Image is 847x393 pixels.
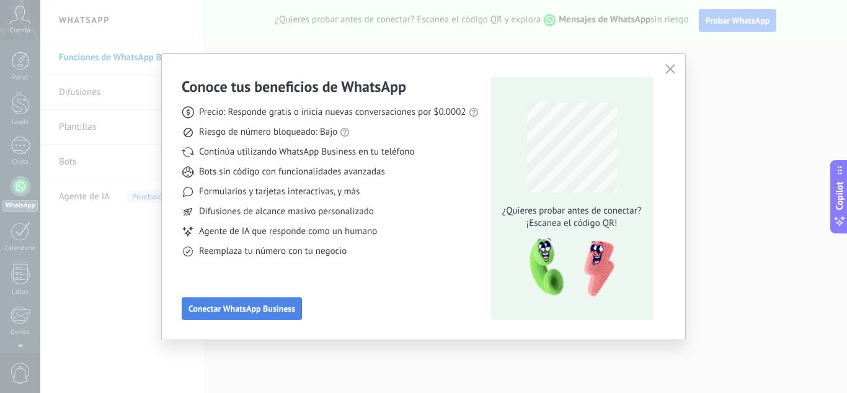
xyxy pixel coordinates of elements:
[199,206,374,218] span: Difusiones de alcance masivo personalizado
[188,304,295,313] span: Conectar WhatsApp Business
[182,77,406,96] h3: Conoce tus beneficios de WhatsApp
[199,126,337,138] span: Riesgo de número bloqueado: Bajo
[199,166,385,178] span: Bots sin código con funcionalidades avanzadas
[499,205,645,217] span: ¿Quieres probar antes de conectar?
[833,181,846,210] span: Copilot
[199,106,466,119] span: Precio: Responde gratis o inicia nuevas conversaciones por $0.0002
[499,217,645,230] span: ¡Escanea el código QR!
[199,146,414,158] span: Continúa utilizando WhatsApp Business en tu teléfono
[199,186,360,198] span: Formularios y tarjetas interactivas, y más
[199,225,377,238] span: Agente de IA que responde como un humano
[182,297,302,320] button: Conectar WhatsApp Business
[199,245,347,258] span: Reemplaza tu número con tu negocio
[519,235,617,301] img: qr-pic-1x.png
